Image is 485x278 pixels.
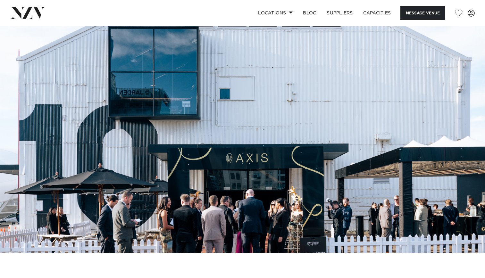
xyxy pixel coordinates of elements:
a: SUPPLIERS [322,6,358,20]
a: BLOG [298,6,322,20]
a: Locations [253,6,298,20]
a: Capacities [358,6,396,20]
img: nzv-logo.png [10,7,45,19]
button: Message Venue [400,6,445,20]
